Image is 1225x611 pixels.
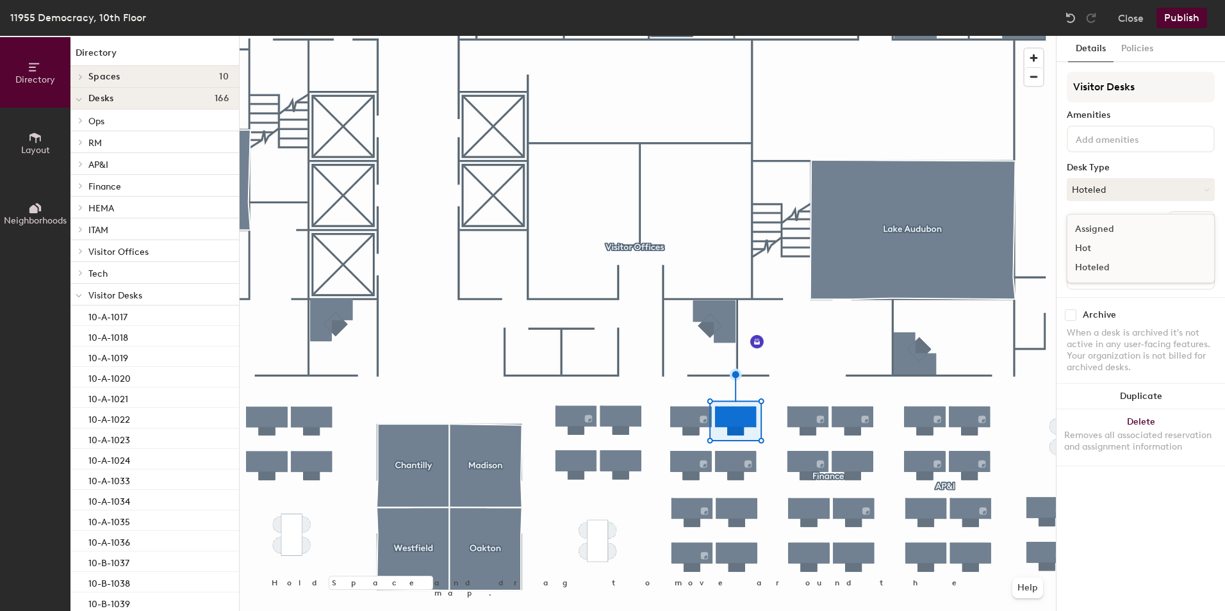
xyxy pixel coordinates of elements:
[1067,239,1196,258] div: Hot
[88,411,130,425] p: 10-A-1022
[88,513,130,528] p: 10-A-1035
[88,308,127,323] p: 10-A-1017
[88,72,120,82] span: Spaces
[1064,12,1077,24] img: Undo
[88,534,130,548] p: 10-A-1036
[88,329,128,343] p: 10-A-1018
[219,72,229,82] span: 10
[1064,430,1217,453] div: Removes all associated reservation and assignment information
[88,247,149,257] span: Visitor Offices
[1114,36,1161,62] button: Policies
[1067,258,1196,277] div: Hoteled
[88,268,108,279] span: Tech
[88,554,129,569] p: 10-B-1037
[70,46,239,66] h1: Directory
[88,493,130,507] p: 10-A-1034
[1067,220,1196,239] div: Assigned
[1012,578,1043,598] button: Help
[88,472,130,487] p: 10-A-1033
[4,215,67,226] span: Neighborhoods
[1156,8,1207,28] button: Publish
[88,225,108,236] span: ITAM
[88,203,114,214] span: HEMA
[88,94,113,104] span: Desks
[10,10,146,26] div: 11955 Democracy, 10th Floor
[215,94,229,104] span: 166
[21,145,50,156] span: Layout
[88,116,104,127] span: Ops
[1083,310,1116,320] div: Archive
[88,574,130,589] p: 10-B-1038
[1118,8,1144,28] button: Close
[88,159,108,170] span: AP&I
[88,431,130,446] p: 10-A-1023
[1067,178,1215,201] button: Hoteled
[1168,211,1215,233] button: Ungroup
[1056,384,1225,409] button: Duplicate
[1067,327,1215,373] div: When a desk is archived it's not active in any user-facing features. Your organization is not bil...
[1067,163,1215,173] div: Desk Type
[88,595,130,610] p: 10-B-1039
[1085,12,1098,24] img: Redo
[88,181,121,192] span: Finance
[88,370,131,384] p: 10-A-1020
[1073,131,1188,146] input: Add amenities
[88,452,130,466] p: 10-A-1024
[1068,36,1114,62] button: Details
[1067,110,1215,120] div: Amenities
[88,138,102,149] span: RM
[88,290,142,301] span: Visitor Desks
[15,74,55,85] span: Directory
[88,349,128,364] p: 10-A-1019
[1056,409,1225,466] button: DeleteRemoves all associated reservation and assignment information
[88,390,128,405] p: 10-A-1021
